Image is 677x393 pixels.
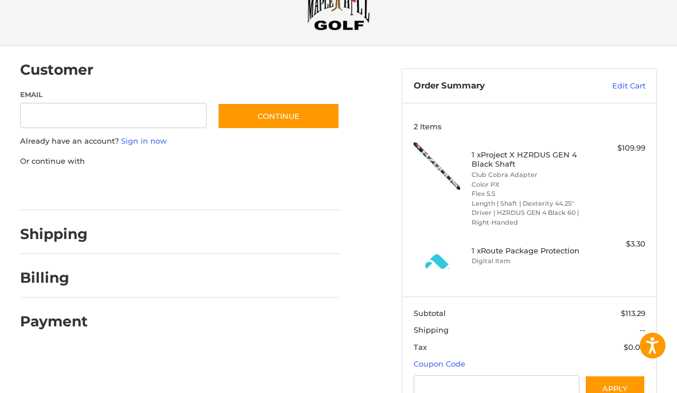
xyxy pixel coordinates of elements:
li: Flex 5.5 [472,189,585,199]
button: Continue [217,103,340,129]
p: Or continue with [20,156,340,167]
span: -- [640,325,645,334]
h2: Billing [20,269,87,287]
h2: Payment [20,313,88,330]
a: Edit Cart [571,80,645,92]
iframe: PayPal-paylater [114,178,200,199]
h2: Customer [20,61,94,79]
a: Sign in now [121,136,167,145]
p: Already have an account? [20,136,340,147]
span: $113.29 [621,309,645,318]
div: $3.30 [587,238,645,250]
li: Digital Item [472,256,585,266]
a: Coupon Code [414,359,465,368]
h3: 2 Items [414,122,645,131]
h4: 1 x Route Package Protection [472,246,585,255]
span: Subtotal [414,309,446,318]
iframe: PayPal-venmo [211,178,297,199]
div: $109.99 [587,142,645,154]
h3: Order Summary [414,80,572,92]
iframe: PayPal-paypal [16,178,102,199]
li: Color PX [472,180,585,190]
h4: 1 x Project X HZRDUS GEN 4 Black Shaft [472,150,585,169]
span: Tax [414,342,427,352]
span: $0.00 [624,342,645,352]
span: Shipping [414,325,449,334]
label: Email [20,90,207,100]
li: Club Cobra Adapter [472,170,585,180]
li: Length | Shaft | Dexterity 44.25" Driver | HZRDUS GEN 4 Black 60 | Right-Handed [472,199,585,228]
h2: Shipping [20,225,88,243]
